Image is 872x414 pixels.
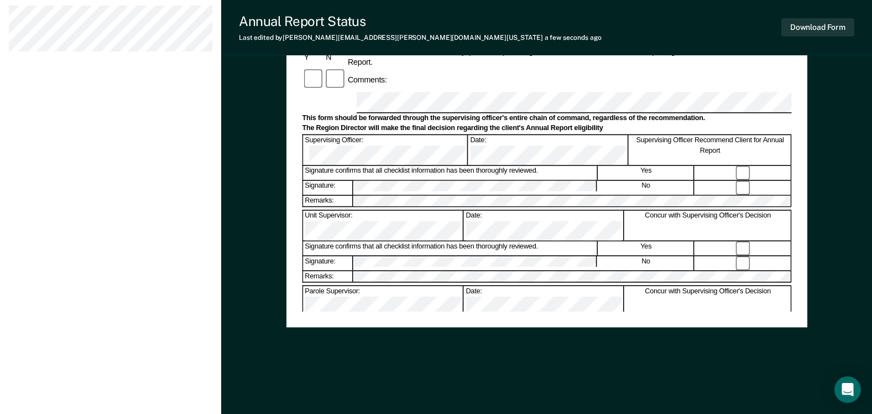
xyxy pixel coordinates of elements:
[303,180,353,194] div: Signature:
[302,124,791,133] div: The Region Director will make the final decision regarding the client's Annual Report eligibility
[625,286,791,316] div: Concur with Supervising Officer's Decision
[625,210,791,240] div: Concur with Supervising Officer's Decision
[346,75,389,85] div: Comments:
[834,376,861,403] div: Open Intercom Messenger
[303,256,353,270] div: Signature:
[303,166,597,180] div: Signature confirms that all checklist information has been thoroughly reviewed.
[468,135,629,165] div: Date:
[303,210,463,240] div: Unit Supervisor:
[303,195,353,206] div: Remarks:
[346,46,792,67] div: 5. It is in the best interest of society, per the supervising officer's discretion for the client...
[598,256,694,270] div: No
[303,241,597,255] div: Signature confirms that all checklist information has been thoroughly reviewed.
[598,241,695,255] div: Yes
[303,135,467,165] div: Supervising Officer:
[324,51,346,62] div: N
[464,210,624,240] div: Date:
[303,271,353,282] div: Remarks:
[464,286,624,316] div: Date:
[303,286,463,316] div: Parole Supervisor:
[629,135,791,165] div: Supervising Officer Recommend Client for Annual Report
[545,34,602,42] span: a few seconds ago
[598,180,694,194] div: No
[302,51,324,62] div: Y
[239,34,602,42] div: Last edited by [PERSON_NAME][EMAIL_ADDRESS][PERSON_NAME][DOMAIN_NAME][US_STATE]
[239,13,602,29] div: Annual Report Status
[781,18,854,37] button: Download Form
[302,114,791,123] div: This form should be forwarded through the supervising officer's entire chain of command, regardle...
[598,166,695,180] div: Yes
